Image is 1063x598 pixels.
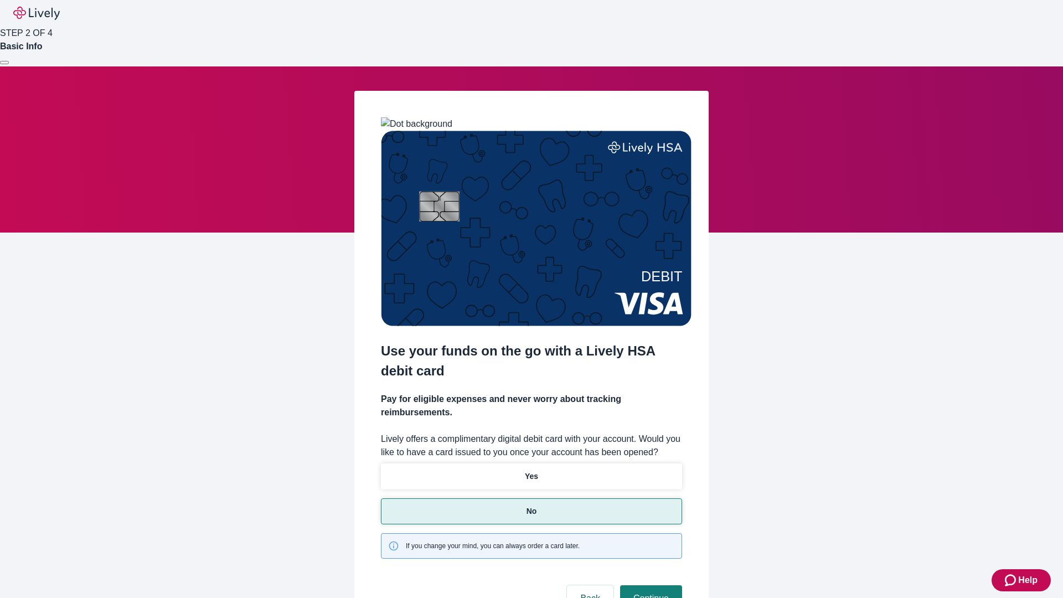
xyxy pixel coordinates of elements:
label: Lively offers a complimentary digital debit card with your account. Would you like to have a card... [381,432,682,459]
h2: Use your funds on the go with a Lively HSA debit card [381,341,682,381]
img: Dot background [381,117,452,131]
img: Lively [13,7,60,20]
button: Yes [381,463,682,489]
span: Help [1018,574,1038,587]
p: Yes [525,471,538,482]
p: No [527,506,537,517]
button: Zendesk support iconHelp [992,569,1051,591]
button: No [381,498,682,524]
img: Debit card [381,131,692,326]
span: If you change your mind, you can always order a card later. [406,541,580,551]
h4: Pay for eligible expenses and never worry about tracking reimbursements. [381,393,682,419]
svg: Zendesk support icon [1005,574,1018,587]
